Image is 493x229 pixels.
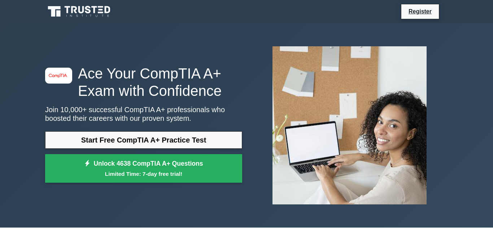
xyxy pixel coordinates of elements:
[45,131,242,149] a: Start Free CompTIA A+ Practice Test
[45,65,242,99] h1: Ace Your CompTIA A+ Exam with Confidence
[45,105,242,123] p: Join 10,000+ successful CompTIA A+ professionals who boosted their careers with our proven system.
[45,154,242,183] a: Unlock 4638 CompTIA A+ QuestionsLimited Time: 7-day free trial!
[54,170,233,178] small: Limited Time: 7-day free trial!
[404,7,436,16] a: Register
